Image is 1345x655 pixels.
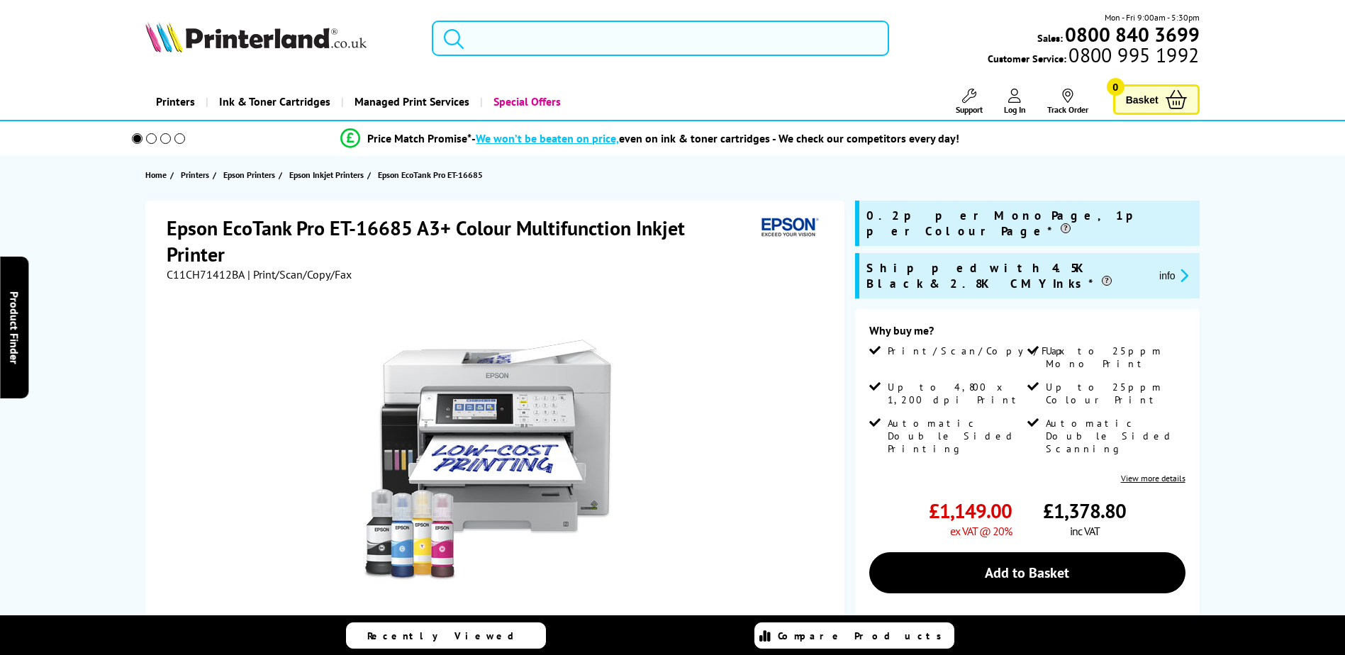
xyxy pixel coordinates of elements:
a: Support [956,89,983,115]
button: promo-description [1155,267,1193,284]
a: Log In [1004,89,1026,115]
span: Printers [181,167,209,182]
a: Epson Inkjet Printers [289,167,367,182]
b: 0800 840 3699 [1065,21,1200,47]
span: Epson EcoTank Pro ET-16685 [378,167,483,182]
span: Home [145,167,167,182]
span: Automatic Double Sided Scanning [1046,417,1182,455]
img: Printerland Logo [145,21,367,52]
a: 0800 840 3699 [1063,28,1200,41]
span: Automatic Double Sided Printing [888,417,1024,455]
span: £1,378.80 [1043,498,1126,524]
div: Why buy me? [869,323,1185,345]
a: Ink & Toner Cartridges [206,84,341,120]
a: Special Offers [480,84,571,120]
span: Mon - Fri 9:00am - 5:30pm [1105,11,1200,24]
span: Recently Viewed [367,629,528,642]
span: Epson Inkjet Printers [289,167,364,182]
a: Epson EcoTank Pro ET-16685 [378,167,486,182]
a: Compare Products [754,622,954,649]
a: Printerland Logo [145,21,414,55]
span: Up to 25ppm Mono Print [1046,345,1182,370]
span: 0 [1107,78,1124,96]
a: View more details [1121,473,1185,483]
span: £1,149.00 [929,498,1012,524]
a: Track Order [1047,89,1088,115]
span: Sales: [1037,31,1063,45]
a: Printers [181,167,213,182]
img: Epson EcoTank Pro ET-16685 [358,310,636,588]
span: Epson Printers [223,167,275,182]
span: ex VAT @ 20% [950,524,1012,538]
h1: Epson EcoTank Pro ET-16685 A3+ Colour Multifunction Inkjet Printer [167,215,756,267]
span: Print/Scan/Copy/Fax [888,345,1070,357]
span: Customer Service: [988,48,1199,65]
span: Basket [1126,90,1159,109]
a: Epson Printers [223,167,279,182]
span: Shipped with 4.5K Black & 2.8K CMY Inks* [866,260,1148,291]
a: Home [145,167,170,182]
li: modal_Promise [113,126,1188,151]
span: 0.2p per Mono Page, 1p per Colour Page* [866,208,1193,239]
span: 0800 995 1992 [1066,48,1199,62]
span: | Print/Scan/Copy/Fax [247,267,352,281]
span: Ink & Toner Cartridges [219,84,330,120]
a: Managed Print Services [341,84,480,120]
span: inc VAT [1070,524,1100,538]
span: Up to 4,800 x 1,200 dpi Print [888,381,1024,406]
span: C11CH71412BA [167,267,245,281]
span: Price Match Promise* [367,131,471,145]
a: Add to Basket [869,552,1185,593]
span: Up to 25ppm Colour Print [1046,381,1182,406]
span: Compare Products [778,629,949,642]
a: Recently Viewed [346,622,546,649]
span: We won’t be beaten on price, [476,131,619,145]
div: - even on ink & toner cartridges - We check our competitors every day! [471,131,959,145]
a: Printers [145,84,206,120]
a: Basket 0 [1113,84,1200,115]
span: Log In [1004,104,1026,115]
span: Support [956,104,983,115]
span: Product Finder [7,291,21,364]
img: Epson [756,215,821,241]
